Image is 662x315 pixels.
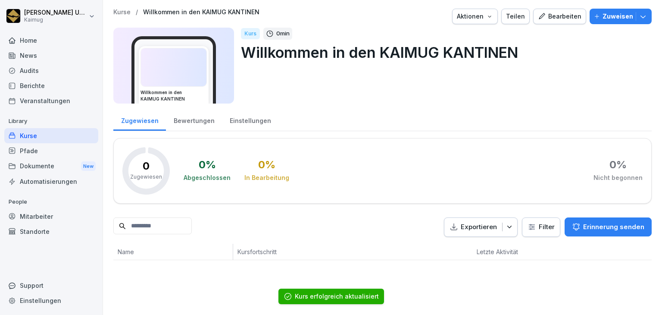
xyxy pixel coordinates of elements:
[593,173,643,182] div: Nicht begonnen
[113,9,131,16] a: Kurse
[4,143,98,158] a: Pfade
[237,247,378,256] p: Kursfortschritt
[241,41,645,63] p: Willkommen in den KAIMUG KANTINEN
[184,173,231,182] div: Abgeschlossen
[166,109,222,131] a: Bewertungen
[4,33,98,48] a: Home
[4,195,98,209] p: People
[4,293,98,308] a: Einstellungen
[565,217,652,236] button: Erinnerung senden
[295,292,379,301] div: Kurs erfolgreich aktualisiert
[4,93,98,108] a: Veranstaltungen
[4,209,98,224] a: Mitarbeiter
[609,160,627,170] div: 0 %
[241,28,260,39] div: Kurs
[24,9,87,16] p: [PERSON_NAME] Ungewitter
[583,222,644,232] p: Erinnerung senden
[4,158,98,174] a: DokumenteNew
[143,161,150,171] p: 0
[4,114,98,128] p: Library
[522,218,560,236] button: Filter
[141,89,207,102] h3: Willkommen in den KAIMUG KANTINEN
[603,12,633,21] p: Zuweisen
[4,63,98,78] a: Audits
[538,12,581,21] div: Bearbeiten
[444,217,518,237] button: Exportieren
[4,128,98,143] a: Kurse
[461,222,497,232] p: Exportieren
[477,247,543,256] p: Letzte Aktivität
[81,161,96,171] div: New
[452,9,498,24] button: Aktionen
[276,29,290,38] p: 0 min
[4,158,98,174] div: Dokumente
[457,12,493,21] div: Aktionen
[528,223,555,231] div: Filter
[24,17,87,23] p: Kaimug
[244,173,289,182] div: In Bearbeitung
[113,109,166,131] a: Zugewiesen
[501,9,530,24] button: Teilen
[136,9,138,16] p: /
[199,160,216,170] div: 0 %
[4,48,98,63] a: News
[590,9,652,24] button: Zuweisen
[143,9,259,16] a: Willkommen in den KAIMUG KANTINEN
[533,9,586,24] button: Bearbeiten
[4,78,98,93] a: Berichte
[4,174,98,189] a: Automatisierungen
[222,109,278,131] a: Einstellungen
[118,247,228,256] p: Name
[4,224,98,239] a: Standorte
[506,12,525,21] div: Teilen
[258,160,275,170] div: 0 %
[130,173,162,181] p: Zugewiesen
[4,278,98,293] div: Support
